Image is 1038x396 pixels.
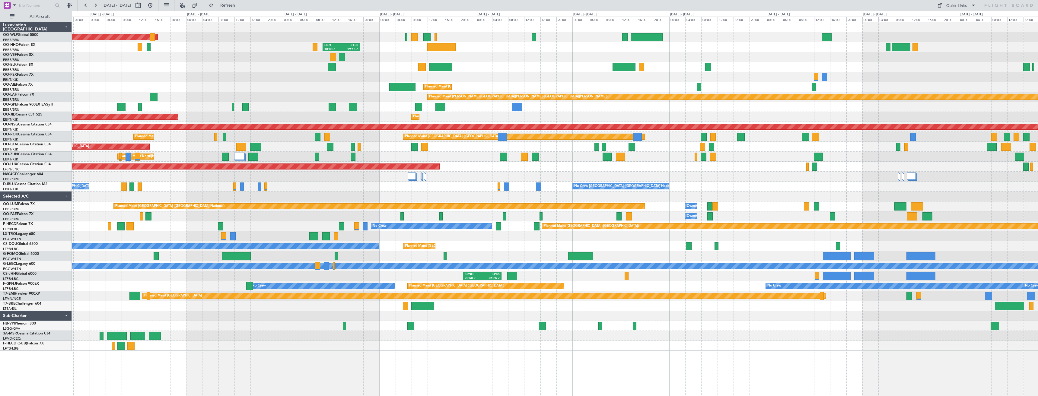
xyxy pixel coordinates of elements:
div: 16:00 [444,17,460,22]
div: 16:00 [347,17,363,22]
div: 00:00 [90,17,106,22]
div: 04:00 [589,17,605,22]
div: No Crew [767,281,781,290]
span: N604GF [3,173,17,176]
span: OO-LUX [3,163,17,166]
div: 08:00 [798,17,814,22]
span: All Aircraft [16,14,64,19]
span: OO-FAE [3,212,17,216]
a: LFPB/LBG [3,227,19,231]
div: [DATE] - [DATE] [767,12,790,17]
span: CS-JHH [3,272,16,276]
a: G-LEGCLegacy 600 [3,262,35,266]
a: OO-LUMFalcon 7X [3,202,35,206]
div: 10:00 Z [324,47,341,52]
div: No Crew [252,281,266,290]
div: Planned Maint Kortrijk-[GEOGRAPHIC_DATA] [413,112,483,121]
div: 16:00 [927,17,943,22]
a: LFPB/LBG [3,277,19,281]
div: 12:00 [524,17,540,22]
a: OO-ZUNCessna Citation CJ4 [3,153,52,156]
div: 16:00 [734,17,750,22]
div: Planned Maint [GEOGRAPHIC_DATA] ([GEOGRAPHIC_DATA] National) [115,202,224,211]
div: 20:00 [653,17,669,22]
span: OO-HHO [3,43,19,47]
a: F-HECDFalcon 7X [3,222,33,226]
span: Refresh [215,3,240,8]
span: F-GPNJ [3,282,16,286]
span: OO-ELK [3,63,17,67]
button: Quick Links [934,1,979,10]
div: 12:00 [234,17,250,22]
a: EBKT/KJK [3,187,18,192]
div: 20:00 [267,17,283,22]
div: 00:00 [669,17,685,22]
div: 08:00 [122,17,138,22]
a: EBBR/BRU [3,207,19,211]
a: LTBA/ISL [3,306,17,311]
div: 20:00 [750,17,766,22]
a: EBBR/BRU [3,107,19,112]
div: 16:00 [540,17,556,22]
a: OO-LXACessna Citation CJ4 [3,143,51,146]
span: OO-LUM [3,202,18,206]
div: 20:00 [556,17,572,22]
a: F-HECD (SUB)Falcon 7X [3,342,44,345]
div: 16:00 [637,17,653,22]
div: [DATE] - [DATE] [284,12,307,17]
div: [DATE] - [DATE] [960,12,983,17]
div: No Crew [373,222,387,231]
a: OO-FAEFalcon 7X [3,212,33,216]
span: OO-AIE [3,83,16,87]
a: EGGW/LTN [3,257,21,261]
div: 08:00 [895,17,911,22]
a: OO-HHOFalcon 8X [3,43,35,47]
div: KTEB [341,43,358,48]
span: G-FOMO [3,252,18,256]
button: All Aircraft [7,12,65,21]
a: EGGW/LTN [3,267,21,271]
a: EBBR/BRU [3,58,19,62]
div: 19:15 Z [341,47,358,52]
div: KRNO [465,272,482,277]
a: OO-LUXCessna Citation CJ4 [3,163,51,166]
a: F-GPNJFalcon 900EX [3,282,39,286]
div: 20:00 [943,17,959,22]
a: EGGW/LTN [3,237,21,241]
div: 00:00 [766,17,782,22]
div: 08:00 [315,17,331,22]
span: CS-DOU [3,242,17,246]
span: F-HECD (SUB) [3,342,27,345]
span: HB-VPI [3,322,15,325]
div: Planned Maint [GEOGRAPHIC_DATA] [144,291,202,300]
div: 04:00 [975,17,991,22]
span: OO-LAH [3,93,18,97]
div: 12:00 [718,17,734,22]
div: Planned Maint [GEOGRAPHIC_DATA] ([GEOGRAPHIC_DATA]) [425,82,520,91]
div: Planned Maint [GEOGRAPHIC_DATA] ([GEOGRAPHIC_DATA]) [544,222,639,231]
a: OO-WLPGlobal 5500 [3,33,38,37]
div: Owner Melsbroek Air Base [687,212,728,221]
div: 08:00 [218,17,234,22]
div: [DATE] - [DATE] [863,12,887,17]
span: [DATE] - [DATE] [103,3,131,8]
div: LPCS [482,272,500,277]
div: [DATE] - [DATE] [91,12,114,17]
a: CS-JHHGlobal 6000 [3,272,37,276]
div: 04:00 [396,17,412,22]
div: 08:00 [701,17,717,22]
a: EBBR/BRU [3,48,19,52]
div: No Crew [GEOGRAPHIC_DATA] ([GEOGRAPHIC_DATA] National) [574,182,675,191]
div: [DATE] - [DATE] [670,12,693,17]
span: OO-JID [3,113,16,116]
span: G-LEGC [3,262,16,266]
a: EBBR/BRU [3,68,19,72]
span: OO-ROK [3,133,18,136]
div: [DATE] - [DATE] [573,12,597,17]
span: F-HECD [3,222,16,226]
span: 3A-MSR [3,332,17,335]
a: T7-EMIHawker 900XP [3,292,40,296]
div: 00:00 [862,17,878,22]
a: LFSN/ENC [3,167,20,172]
div: 20:00 [846,17,862,22]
